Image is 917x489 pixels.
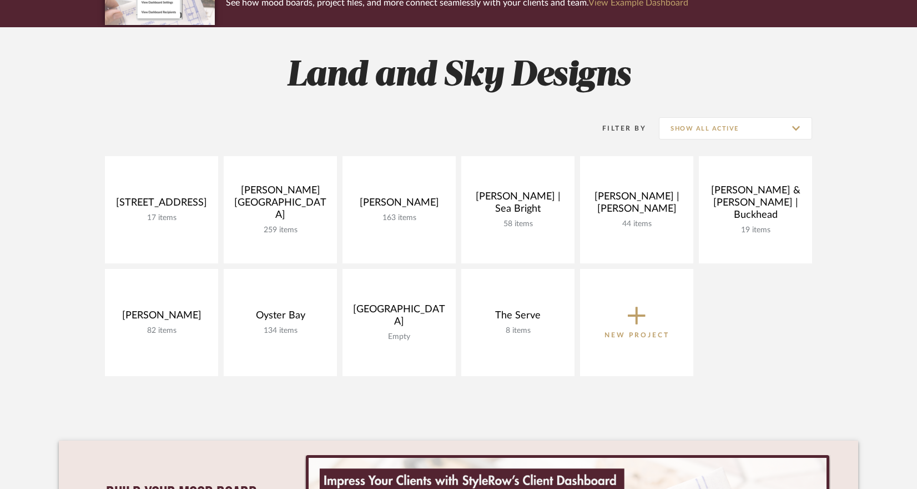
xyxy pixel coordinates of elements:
[351,303,447,332] div: [GEOGRAPHIC_DATA]
[470,191,566,219] div: [PERSON_NAME] | Sea Bright
[708,226,803,235] div: 19 items
[114,197,209,213] div: [STREET_ADDRESS]
[580,269,693,376] button: New Project
[588,123,646,134] div: Filter By
[351,213,447,223] div: 163 items
[233,226,328,235] div: 259 items
[114,310,209,326] div: [PERSON_NAME]
[233,326,328,336] div: 134 items
[59,55,858,97] h2: Land and Sky Designs
[351,197,447,213] div: [PERSON_NAME]
[233,184,328,226] div: [PERSON_NAME][GEOGRAPHIC_DATA]
[351,332,447,342] div: Empty
[470,219,566,229] div: 58 items
[114,326,209,336] div: 82 items
[233,310,328,326] div: Oyster Bay
[470,310,566,326] div: The Serve
[589,191,684,219] div: [PERSON_NAME] | [PERSON_NAME]
[470,326,566,336] div: 8 items
[604,330,669,341] p: New Project
[708,184,803,226] div: [PERSON_NAME] & [PERSON_NAME] | Buckhead
[114,213,209,223] div: 17 items
[589,219,684,229] div: 44 items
